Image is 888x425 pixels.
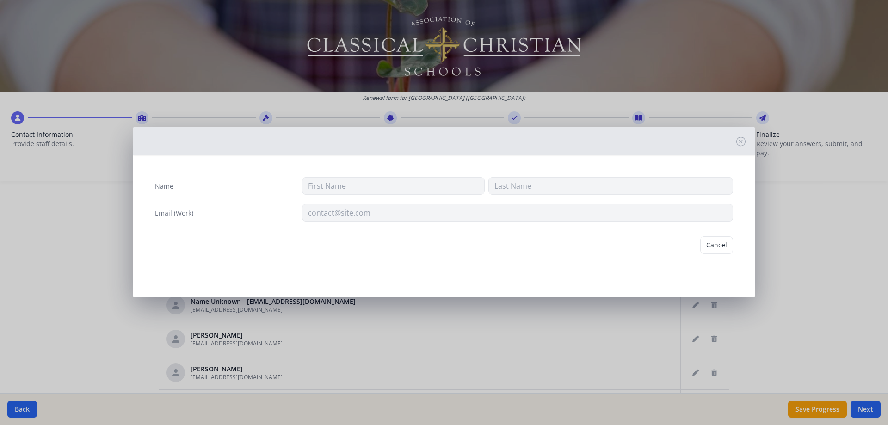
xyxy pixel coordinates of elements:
[488,177,733,195] input: Last Name
[302,204,734,222] input: contact@site.com
[700,236,733,254] button: Cancel
[155,182,173,191] label: Name
[155,209,193,218] label: Email (Work)
[302,177,485,195] input: First Name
